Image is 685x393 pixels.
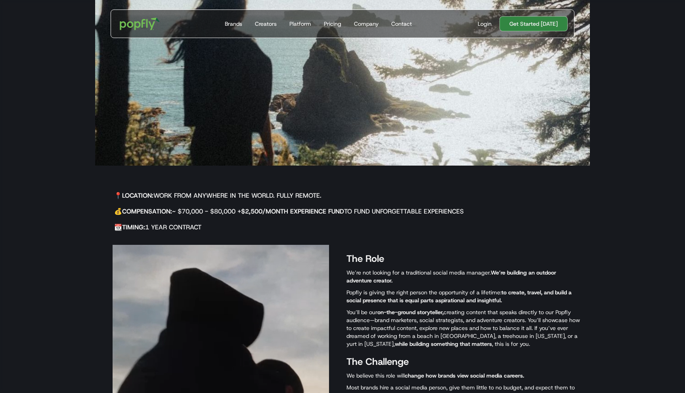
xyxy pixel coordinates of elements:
[321,10,344,38] a: Pricing
[354,20,379,28] div: Company
[377,309,444,316] strong: on-the-ground storyteller,
[114,223,476,232] h5: 📆 1 year contract
[346,289,572,304] strong: to create, travel, and build a social presence that is equal parts aspirational and insightful.
[475,20,495,28] a: Login
[286,10,314,38] a: Platform
[346,355,409,368] strong: The Challenge
[346,269,582,284] p: We’re not looking for a traditional social media manager.
[351,10,382,38] a: Company
[241,207,344,216] strong: $2,500/month Experience Fund
[225,20,242,28] div: Brands
[388,10,415,38] a: Contact
[222,10,245,38] a: Brands
[114,207,476,216] h5: 💰 ~ $70,000 - $80,000 + to fund unforgettable experiences
[122,191,153,200] strong: Location:
[346,308,582,348] p: You’ll be our creating content that speaks directly to our Popfly audience—brand marketers, socia...
[255,20,277,28] div: Creators
[346,269,556,284] strong: We’re building an outdoor adventure creator.
[252,10,280,38] a: Creators
[391,20,412,28] div: Contact
[346,252,384,265] strong: The Role
[122,207,172,216] strong: Compensation:
[346,288,582,304] p: Popfly is giving the right person the opportunity of a lifetime:
[289,20,311,28] div: Platform
[395,340,492,347] strong: while building something that matters
[499,16,568,31] a: Get Started [DATE]
[405,372,524,379] strong: change how brands view social media careers.
[324,20,341,28] div: Pricing
[346,372,582,380] p: We believe this role will
[478,20,492,28] div: Login
[114,191,476,200] h5: 📍 Work from anywhere in the world. Fully remote.
[122,223,145,231] strong: Timing:
[114,12,165,36] a: home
